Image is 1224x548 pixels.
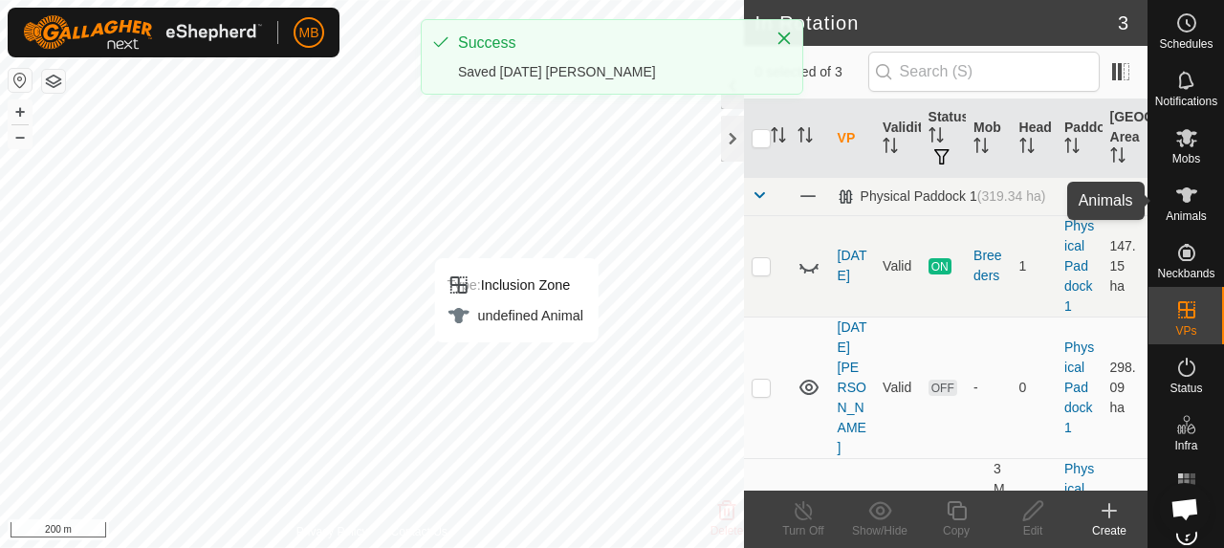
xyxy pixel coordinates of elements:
span: MB [299,23,319,43]
th: VP [830,99,875,178]
span: 0 selected of 3 [755,62,868,82]
button: Map Layers [42,70,65,93]
span: Mobs [1172,153,1200,164]
div: Copy [918,522,994,539]
span: Notifications [1155,96,1217,107]
p-sorticon: Activate to sort [771,130,786,145]
th: Paddock [1057,99,1102,178]
td: 1 [1012,215,1057,317]
h2: In Rotation [755,11,1118,34]
div: undefined Animal [448,304,583,327]
td: 298.09 ha [1103,317,1147,458]
button: Close [771,25,798,52]
span: (319.34 ha) [977,188,1046,204]
p-sorticon: Activate to sort [883,141,898,156]
div: Physical Paddock 1 [838,188,1046,205]
th: Validity [875,99,920,178]
span: Neckbands [1157,268,1214,279]
input: Search (S) [868,52,1100,92]
div: Breeders [973,246,1003,286]
div: Show/Hide [841,522,918,539]
p-sorticon: Activate to sort [798,130,813,145]
a: Privacy Policy [296,523,368,540]
th: Status [921,99,966,178]
th: [GEOGRAPHIC_DATA] Area [1103,99,1147,178]
a: Physical Paddock 1 [1064,340,1094,435]
td: 0 [1012,317,1057,458]
span: OFF [929,380,957,396]
div: Success [458,32,756,55]
p-sorticon: Activate to sort [1019,141,1035,156]
span: 3 [1118,9,1128,37]
div: - [973,378,1003,398]
p-sorticon: Activate to sort [1110,150,1126,165]
p-sorticon: Activate to sort [929,130,944,145]
a: [DATE] [838,248,867,283]
td: 147.15 ha [1103,215,1147,317]
div: Edit [994,522,1071,539]
div: Inclusion Zone [448,274,583,296]
span: Heatmap [1163,497,1210,509]
td: Valid [875,317,920,458]
div: Saved [DATE] [PERSON_NAME] [458,62,756,82]
p-sorticon: Activate to sort [1064,141,1080,156]
div: Open chat [1159,483,1211,535]
button: – [9,125,32,148]
img: Gallagher Logo [23,15,262,50]
a: Contact Us [390,523,447,540]
span: VPs [1175,325,1196,337]
p-sorticon: Activate to sort [973,141,989,156]
a: [DATE] [PERSON_NAME] [838,319,867,455]
span: Schedules [1159,38,1213,50]
td: Valid [875,215,920,317]
span: ON [929,258,951,274]
a: Physical Paddock 1 [1064,218,1094,314]
span: Status [1169,383,1202,394]
span: Infra [1174,440,1197,451]
button: + [9,100,32,123]
div: Create [1071,522,1147,539]
th: Mob [966,99,1011,178]
div: Turn Off [765,522,841,539]
span: Animals [1166,210,1207,222]
th: Head [1012,99,1057,178]
button: Reset Map [9,69,32,92]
